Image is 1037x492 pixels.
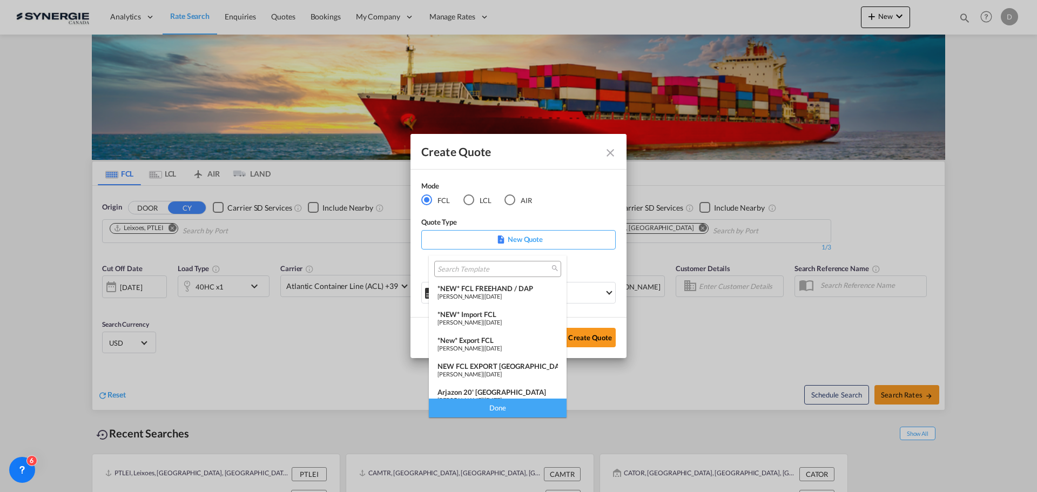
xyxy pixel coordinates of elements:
[437,293,558,300] div: |
[484,396,502,403] span: [DATE]
[437,319,483,326] span: [PERSON_NAME]
[484,319,502,326] span: [DATE]
[437,388,558,396] div: Arjazon 20' [GEOGRAPHIC_DATA]
[437,362,558,370] div: NEW FCL EXPORT [GEOGRAPHIC_DATA]
[437,310,558,319] div: *NEW* Import FCL
[484,370,502,378] span: [DATE]
[437,284,558,293] div: *NEW* FCL FREEHAND / DAP
[437,345,483,352] span: [PERSON_NAME]
[437,370,558,378] div: |
[437,319,558,326] div: |
[437,396,483,403] span: [PERSON_NAME]
[437,293,483,300] span: [PERSON_NAME]
[437,396,558,403] div: |
[429,399,567,417] div: Done
[484,293,502,300] span: [DATE]
[484,345,502,352] span: [DATE]
[437,345,558,352] div: |
[437,336,558,345] div: *New* Export FCL
[551,264,559,272] md-icon: icon-magnify
[437,265,549,274] input: Search Template
[437,370,483,378] span: [PERSON_NAME]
